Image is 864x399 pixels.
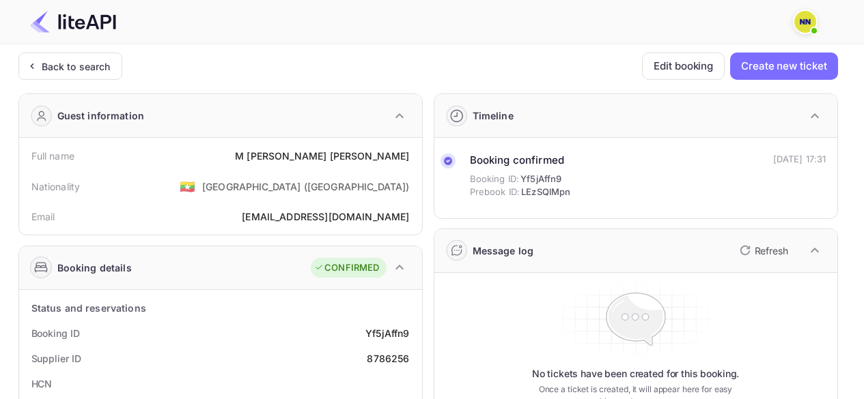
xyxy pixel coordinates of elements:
[31,209,55,224] div: Email
[730,53,837,80] button: Create new ticket
[470,153,571,168] div: Booking confirmed
[773,153,826,166] div: [DATE] 17:31
[42,59,111,74] div: Back to search
[31,326,80,340] div: Booking ID
[794,11,816,33] img: N/A N/A
[180,174,195,198] span: United States
[31,179,81,194] div: Nationality
[31,351,81,366] div: Supplier ID
[521,186,570,199] span: LEzSQlMpn
[57,108,145,123] div: Guest information
[755,243,788,258] p: Refresh
[520,173,561,186] span: Yf5jAffn9
[202,179,410,194] div: [GEOGRAPHIC_DATA] ([GEOGRAPHIC_DATA])
[365,326,409,340] div: Yf5jAffn9
[314,261,379,275] div: CONFIRMED
[473,243,534,258] div: Message log
[31,376,53,391] div: HCN
[235,149,409,163] div: M [PERSON_NAME] [PERSON_NAME]
[30,11,116,33] img: LiteAPI Logo
[473,108,514,123] div: Timeline
[367,351,409,366] div: 8786256
[31,301,146,315] div: Status and reservations
[642,53,725,80] button: Edit booking
[57,261,132,275] div: Booking details
[731,239,794,261] button: Refresh
[470,173,520,186] span: Booking ID:
[470,186,520,199] span: Prebook ID:
[242,209,409,224] div: [EMAIL_ADDRESS][DOMAIN_NAME]
[532,367,740,381] p: No tickets have been created for this booking.
[31,149,74,163] div: Full name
